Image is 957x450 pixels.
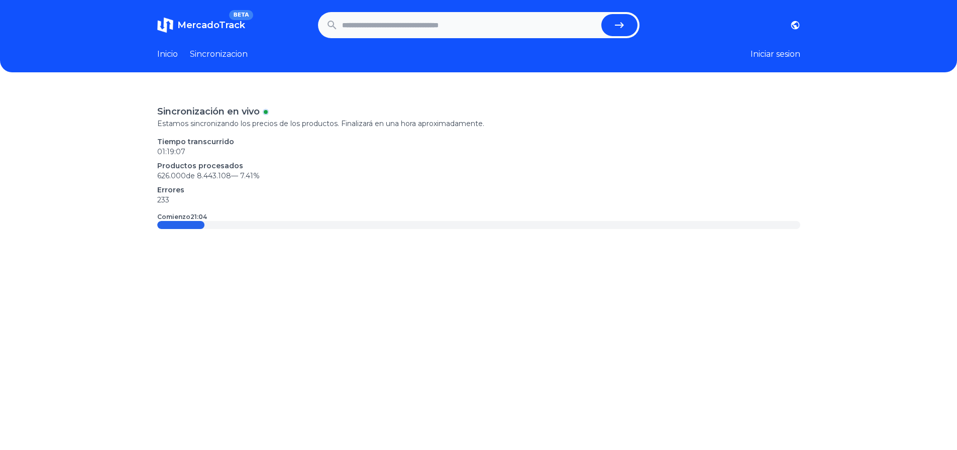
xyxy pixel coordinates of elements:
[157,213,207,221] p: Comienzo
[157,104,260,119] p: Sincronización en vivo
[157,137,800,147] p: Tiempo transcurrido
[157,195,800,205] p: 233
[157,147,185,156] time: 01:19:07
[157,17,245,33] a: MercadoTrackBETA
[157,17,173,33] img: MercadoTrack
[190,213,207,220] time: 21:04
[157,161,800,171] p: Productos procesados
[157,185,800,195] p: Errores
[177,20,245,31] span: MercadoTrack
[240,171,260,180] span: 7.41 %
[190,48,248,60] a: Sincronizacion
[157,119,800,129] p: Estamos sincronizando los precios de los productos. Finalizará en una hora aproximadamente.
[751,48,800,60] button: Iniciar sesion
[157,48,178,60] a: Inicio
[157,171,800,181] p: 626.000 de 8.443.108 —
[229,10,253,20] span: BETA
